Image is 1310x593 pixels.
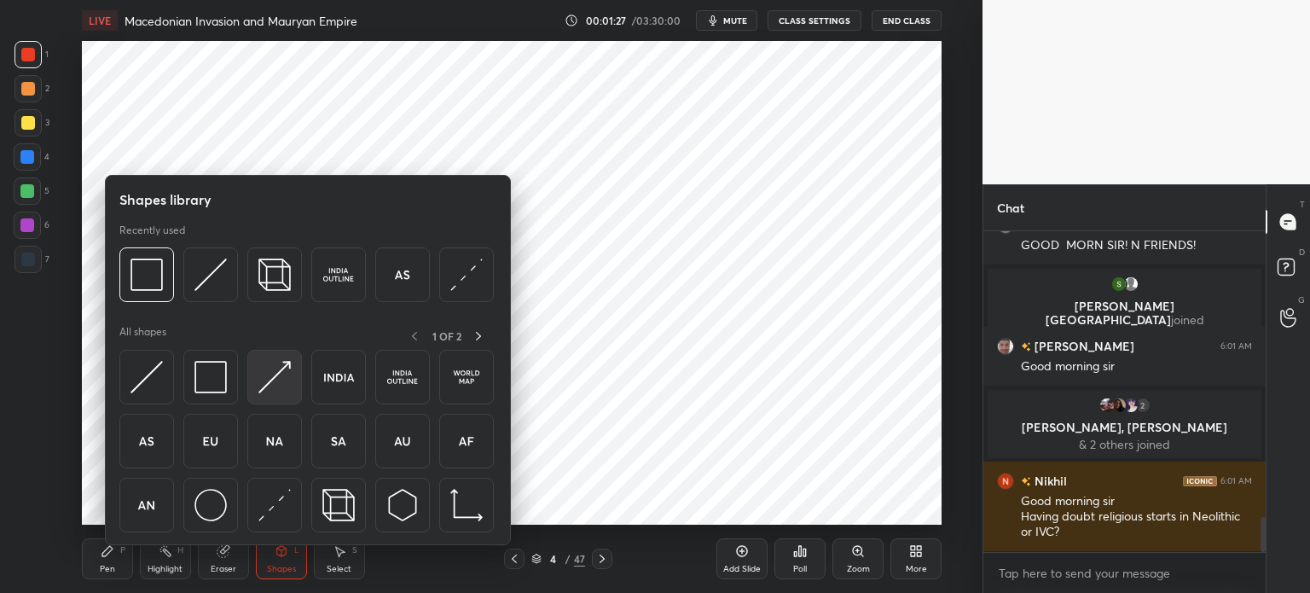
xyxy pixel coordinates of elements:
img: eb7de8d7e8ee4935bbca935d0a01b6bf.jpg [1122,397,1139,414]
img: svg+xml;charset=utf-8,%3Csvg%20xmlns%3D%22http%3A%2F%2Fwww.w3.org%2F2000%2Fsvg%22%20width%3D%2264... [322,361,355,393]
p: Chat [983,185,1038,230]
div: Good morning sir Having doubt religious starts in Neolithic or IVC? [1021,493,1252,541]
button: mute [696,10,757,31]
div: grid [983,231,1266,552]
img: svg+xml;charset=utf-8,%3Csvg%20xmlns%3D%22http%3A%2F%2Fwww.w3.org%2F2000%2Fsvg%22%20width%3D%2236... [194,489,227,521]
div: S [352,546,357,555]
div: Add Slide [723,565,761,573]
img: svg+xml;charset=utf-8,%3Csvg%20xmlns%3D%22http%3A%2F%2Fwww.w3.org%2F2000%2Fsvg%22%20width%3D%2264... [322,425,355,457]
p: & 2 others joined [998,438,1251,451]
div: Highlight [148,565,183,573]
div: Eraser [211,565,236,573]
div: 6:01 AM [1220,476,1252,486]
img: iconic-dark.1390631f.png [1183,476,1217,486]
img: svg+xml;charset=utf-8,%3Csvg%20xmlns%3D%22http%3A%2F%2Fwww.w3.org%2F2000%2Fsvg%22%20width%3D%2235... [322,489,355,521]
div: 7 [14,246,49,273]
img: svg+xml;charset=utf-8,%3Csvg%20xmlns%3D%22http%3A%2F%2Fwww.w3.org%2F2000%2Fsvg%22%20width%3D%2230... [450,259,483,291]
p: G [1298,294,1305,306]
img: no-rating-badge.077c3623.svg [1021,477,1031,486]
img: svg+xml;charset=utf-8,%3Csvg%20xmlns%3D%22http%3A%2F%2Fwww.w3.org%2F2000%2Fsvg%22%20width%3D%2234... [194,361,227,393]
div: 1 [14,41,49,68]
div: LIVE [82,10,118,31]
img: svg+xml;charset=utf-8,%3Csvg%20xmlns%3D%22http%3A%2F%2Fwww.w3.org%2F2000%2Fsvg%22%20width%3D%2264... [194,425,227,457]
div: 2 [1134,397,1151,414]
img: default.png [1122,276,1139,293]
div: 47 [574,551,585,567]
img: svg+xml;charset=utf-8,%3Csvg%20xmlns%3D%22http%3A%2F%2Fwww.w3.org%2F2000%2Fsvg%22%20width%3D%2264... [450,361,483,393]
div: Select [327,565,351,573]
img: aaa3fe76e6654b1f8fe57b04879e760e.67105536_3 [1110,397,1127,414]
img: svg+xml;charset=utf-8,%3Csvg%20xmlns%3D%22http%3A%2F%2Fwww.w3.org%2F2000%2Fsvg%22%20width%3D%2264... [450,425,483,457]
span: joined [1171,311,1204,328]
img: svg+xml;charset=utf-8,%3Csvg%20xmlns%3D%22http%3A%2F%2Fwww.w3.org%2F2000%2Fsvg%22%20width%3D%2264... [130,425,163,457]
div: Pen [100,565,115,573]
div: GOOD MORN SIR! N FRIENDS! [1021,237,1252,254]
img: svg+xml;charset=utf-8,%3Csvg%20xmlns%3D%22http%3A%2F%2Fwww.w3.org%2F2000%2Fsvg%22%20width%3D%2264... [386,361,419,393]
p: T [1300,198,1305,211]
p: All shapes [119,325,166,346]
img: svg+xml;charset=utf-8,%3Csvg%20xmlns%3D%22http%3A%2F%2Fwww.w3.org%2F2000%2Fsvg%22%20width%3D%2230... [258,361,291,393]
img: svg+xml;charset=utf-8,%3Csvg%20xmlns%3D%22http%3A%2F%2Fwww.w3.org%2F2000%2Fsvg%22%20width%3D%2264... [322,259,355,291]
img: svg+xml;charset=utf-8,%3Csvg%20xmlns%3D%22http%3A%2F%2Fwww.w3.org%2F2000%2Fsvg%22%20width%3D%2264... [258,425,291,457]
div: 3 [14,109,49,137]
div: 6:01 AM [1220,341,1252,352]
img: svg+xml;charset=utf-8,%3Csvg%20xmlns%3D%22http%3A%2F%2Fwww.w3.org%2F2000%2Fsvg%22%20width%3D%2264... [130,489,163,521]
img: 3 [1110,276,1127,293]
img: svg+xml;charset=utf-8,%3Csvg%20xmlns%3D%22http%3A%2F%2Fwww.w3.org%2F2000%2Fsvg%22%20width%3D%2264... [386,425,419,457]
img: 002b1cbbb5044569b659ab60e12bd7ac.jpg [1098,397,1116,414]
div: More [906,565,927,573]
button: End Class [872,10,942,31]
button: CLASS SETTINGS [768,10,861,31]
img: d1865d40d9d549a18a048b9dfb4cb329.jpg [997,338,1014,355]
div: 5 [14,177,49,205]
p: Recently used [119,224,185,237]
div: P [120,546,125,555]
div: 2 [14,75,49,102]
img: svg+xml;charset=utf-8,%3Csvg%20xmlns%3D%22http%3A%2F%2Fwww.w3.org%2F2000%2Fsvg%22%20width%3D%2233... [450,489,483,521]
img: svg+xml;charset=utf-8,%3Csvg%20xmlns%3D%22http%3A%2F%2Fwww.w3.org%2F2000%2Fsvg%22%20width%3D%2235... [258,259,291,291]
img: svg+xml;charset=utf-8,%3Csvg%20xmlns%3D%22http%3A%2F%2Fwww.w3.org%2F2000%2Fsvg%22%20width%3D%2234... [130,259,163,291]
h4: Macedonian Invasion and Mauryan Empire [125,13,357,29]
div: 4 [14,143,49,171]
img: svg+xml;charset=utf-8,%3Csvg%20xmlns%3D%22http%3A%2F%2Fwww.w3.org%2F2000%2Fsvg%22%20width%3D%2230... [386,489,419,521]
h6: [PERSON_NAME] [1031,337,1134,355]
img: svg+xml;charset=utf-8,%3Csvg%20xmlns%3D%22http%3A%2F%2Fwww.w3.org%2F2000%2Fsvg%22%20width%3D%2230... [130,361,163,393]
div: Good morning sir [1021,358,1252,375]
span: mute [723,15,747,26]
div: Shapes [267,565,296,573]
h6: Nikhil [1031,472,1067,490]
img: 3 [997,473,1014,490]
div: / [565,554,571,564]
h5: Shapes library [119,189,212,210]
div: 4 [545,554,562,564]
p: D [1299,246,1305,259]
div: L [294,546,299,555]
div: Zoom [847,565,870,573]
img: svg+xml;charset=utf-8,%3Csvg%20xmlns%3D%22http%3A%2F%2Fwww.w3.org%2F2000%2Fsvg%22%20width%3D%2230... [258,489,291,521]
p: 1 OF 2 [432,329,461,343]
img: no-rating-badge.077c3623.svg [1021,342,1031,352]
img: svg+xml;charset=utf-8,%3Csvg%20xmlns%3D%22http%3A%2F%2Fwww.w3.org%2F2000%2Fsvg%22%20width%3D%2230... [194,259,227,291]
img: svg+xml;charset=utf-8,%3Csvg%20xmlns%3D%22http%3A%2F%2Fwww.w3.org%2F2000%2Fsvg%22%20width%3D%2264... [386,259,419,291]
div: 6 [14,212,49,239]
p: [PERSON_NAME], [PERSON_NAME] [998,421,1251,434]
div: H [177,546,183,555]
div: Poll [793,565,807,573]
p: [PERSON_NAME][GEOGRAPHIC_DATA] [998,299,1251,327]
